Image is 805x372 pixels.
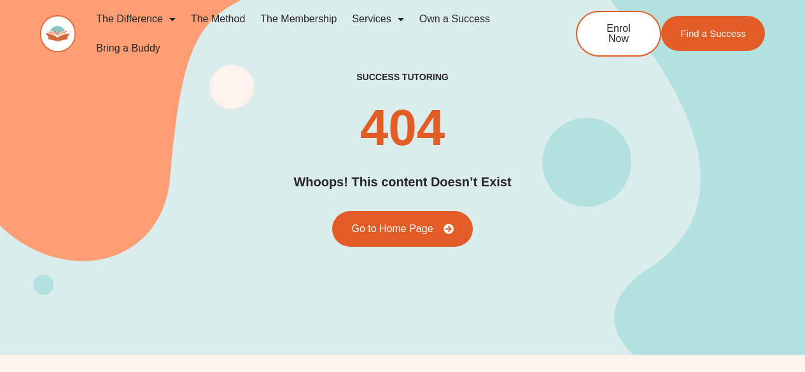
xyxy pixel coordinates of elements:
[576,11,661,57] a: Enrol Now
[680,29,746,38] span: Find a Success
[332,211,472,247] a: Go to Home Page
[596,24,641,44] span: Enrol Now
[88,4,534,63] nav: Menu
[88,34,168,63] a: Bring a Buddy
[253,4,344,34] a: The Membership
[293,172,511,192] h2: Whoops! This content Doesn’t Exist
[351,224,433,234] span: Go to Home Page
[344,4,411,34] a: Services
[183,4,253,34] a: The Method
[360,102,445,153] h2: 404
[88,4,183,34] a: The Difference
[412,4,498,34] a: Own a Success
[661,16,765,51] a: Find a Success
